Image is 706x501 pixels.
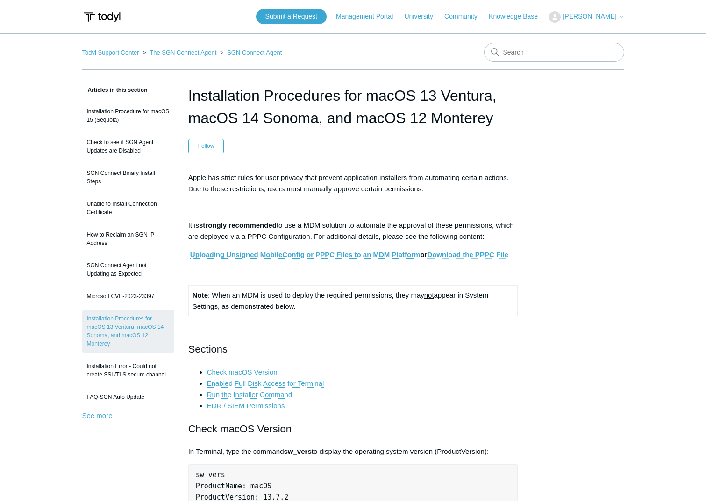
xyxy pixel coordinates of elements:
p: In Terminal, type the command to display the operating system version (ProductVersion): [188,446,518,457]
input: Search [484,43,624,62]
a: Installation Procedure for macOS 15 (Sequoia) [82,103,174,129]
strong: Note [193,291,208,299]
strong: or [190,250,508,259]
a: SGN Connect Agent [227,49,282,56]
a: FAQ-SGN Auto Update [82,388,174,406]
a: Run the Installer Command [207,390,292,399]
a: Download the PPPC File [427,250,508,259]
a: Microsoft CVE-2023-23397 [82,287,174,305]
a: Installation Error - Could not create SSL/TLS secure channel [82,357,174,383]
strong: sw_vers [284,447,312,455]
img: Todyl Support Center Help Center home page [82,8,122,26]
a: How to Reclaim an SGN IP Address [82,226,174,252]
a: Check to see if SGN Agent Updates are Disabled [82,133,174,160]
span: [PERSON_NAME] [563,13,616,20]
a: See more [82,411,113,419]
h1: Installation Procedures for macOS 13 Ventura, macOS 14 Sonoma, and macOS 12 Monterey [188,84,518,129]
a: Todyl Support Center [82,49,139,56]
li: The SGN Connect Agent [141,49,218,56]
a: Community [444,12,487,21]
button: [PERSON_NAME] [549,11,624,23]
a: Installation Procedures for macOS 13 Ventura, macOS 14 Sonoma, and macOS 12 Monterey [82,310,174,353]
a: EDR / SIEM Permissions [207,402,285,410]
a: Submit a Request [256,9,327,24]
span: not [424,291,434,299]
a: Enabled Full Disk Access for Terminal [207,379,324,388]
a: Management Portal [336,12,402,21]
a: Knowledge Base [489,12,547,21]
a: The SGN Connect Agent [150,49,216,56]
a: SGN Connect Binary Install Steps [82,164,174,190]
li: SGN Connect Agent [218,49,282,56]
li: Todyl Support Center [82,49,141,56]
a: Check macOS Version [207,368,278,376]
h2: Check macOS Version [188,421,518,437]
a: Uploading Unsigned MobileConfig or PPPC Files to an MDM Platform [190,250,421,259]
strong: strongly recommended [199,221,277,229]
button: Follow Article [188,139,224,153]
p: It is to use a MDM solution to automate the approval of these permissions, which are deployed via... [188,220,518,242]
td: : When an MDM is used to deploy the required permissions, they may appear in System Settings, as ... [188,285,518,316]
p: Apple has strict rules for user privacy that prevent application installers from automating certa... [188,172,518,195]
a: Unable to Install Connection Certificate [82,195,174,221]
a: University [404,12,442,21]
h2: Sections [188,341,518,357]
span: Articles in this section [82,87,148,93]
a: SGN Connect Agent not Updating as Expected [82,257,174,283]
